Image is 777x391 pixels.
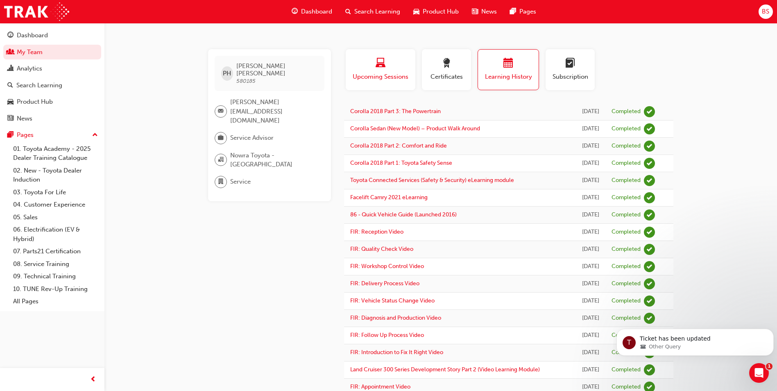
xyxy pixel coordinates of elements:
span: learningRecordVerb_COMPLETE-icon [644,296,655,307]
span: learningRecordVerb_COMPLETE-icon [644,278,655,289]
span: search-icon [7,82,13,89]
div: Pages [17,130,34,140]
span: car-icon [7,98,14,106]
a: FIR: Quality Check Video [350,246,413,252]
div: Product Hub [17,97,53,107]
a: FIR: Follow Up Process Video [350,332,424,339]
a: search-iconSearch Learning [339,3,407,20]
div: Thu Sep 02 2021 00:00:00 GMT+1000 (Australian Eastern Standard Time) [582,124,599,134]
span: learningRecordVerb_COMPLETE-icon [644,175,655,186]
button: Certificates [422,49,471,90]
div: Thu Sep 02 2021 00:00:00 GMT+1000 (Australian Eastern Standard Time) [582,107,599,116]
div: Completed [612,159,641,167]
span: up-icon [92,130,98,141]
a: News [3,111,101,126]
span: people-icon [7,49,14,56]
a: 08. Service Training [10,258,101,271]
button: Learning History [478,49,539,90]
div: Mon Aug 23 2021 00:00:00 GMT+1000 (Australian Eastern Standard Time) [582,193,599,202]
a: Dashboard [3,28,101,43]
div: Completed [612,297,641,305]
a: 05. Sales [10,211,101,224]
span: [PERSON_NAME] [PERSON_NAME] [236,62,318,77]
a: Corolla Sedan (New Model) – Product Walk Around [350,125,480,132]
div: Completed [612,383,641,391]
div: Completed [612,142,641,150]
span: chart-icon [7,65,14,73]
a: 06. Electrification (EV & Hybrid) [10,223,101,245]
a: FIR: Appointment Video [350,383,410,390]
div: Mon Aug 23 2021 00:00:00 GMT+1000 (Australian Eastern Standard Time) [582,176,599,185]
div: Thu Aug 19 2021 00:00:00 GMT+1000 (Australian Eastern Standard Time) [582,365,599,375]
a: 03. Toyota For Life [10,186,101,199]
a: 02. New - Toyota Dealer Induction [10,164,101,186]
div: Completed [612,177,641,184]
a: news-iconNews [465,3,503,20]
a: 04. Customer Experience [10,198,101,211]
div: Completed [612,246,641,253]
div: Completed [612,211,641,219]
span: learningRecordVerb_COMPLETE-icon [644,261,655,272]
a: Land Cruiser 300 Series Development Story Part 2 (Video Learning Module) [350,366,540,373]
a: FIR: Introduction to Fix It Right Video [350,349,443,356]
div: Thu Aug 19 2021 00:00:00 GMT+1000 (Australian Eastern Standard Time) [582,348,599,357]
span: learningRecordVerb_COMPLETE-icon [644,106,655,117]
span: learningRecordVerb_COMPLETE-icon [644,123,655,134]
div: Completed [612,125,641,133]
button: Pages [3,127,101,143]
a: Product Hub [3,94,101,109]
a: Corolla 2018 Part 3: The Powertrain [350,108,441,115]
span: PH [223,69,231,78]
a: 07. Parts21 Certification [10,245,101,258]
a: FIR: Vehicle Status Change Video [350,297,435,304]
iframe: Intercom live chat [749,363,769,383]
div: Completed [612,194,641,202]
a: Corolla 2018 Part 2: Comfort and Ride [350,142,447,149]
div: Fri Aug 20 2021 00:00:00 GMT+1000 (Australian Eastern Standard Time) [582,331,599,340]
span: email-icon [218,106,224,117]
button: BS [759,5,773,19]
span: news-icon [7,115,14,123]
a: car-iconProduct Hub [407,3,465,20]
span: Dashboard [301,7,332,16]
span: 580185 [236,77,256,84]
a: FIR: Reception Video [350,228,403,235]
div: Completed [612,366,641,374]
span: laptop-icon [376,58,385,69]
img: Trak [4,2,69,21]
div: Completed [612,228,641,236]
div: Completed [612,108,641,116]
span: 1 [766,363,772,370]
div: Fri Aug 20 2021 00:00:00 GMT+1000 (Australian Eastern Standard Time) [582,245,599,254]
a: FIR: Diagnosis and Production Video [350,314,441,321]
div: Thu Sep 02 2021 00:00:00 GMT+1000 (Australian Eastern Standard Time) [582,159,599,168]
span: learningplan-icon [565,58,575,69]
div: Dashboard [17,31,48,40]
span: calendar-icon [503,58,513,69]
span: learningRecordVerb_COMPLETE-icon [644,244,655,255]
span: Nowra Toyota - [GEOGRAPHIC_DATA] [230,151,318,169]
div: Thu Sep 02 2021 00:00:00 GMT+1000 (Australian Eastern Standard Time) [582,141,599,151]
span: guage-icon [292,7,298,17]
span: learningRecordVerb_COMPLETE-icon [644,158,655,169]
a: My Team [3,45,101,60]
span: Pages [519,7,536,16]
a: All Pages [10,295,101,308]
span: [PERSON_NAME][EMAIL_ADDRESS][DOMAIN_NAME] [230,98,318,125]
span: Search Learning [354,7,400,16]
span: Service Advisor [230,133,274,143]
span: briefcase-icon [218,133,224,143]
div: Completed [612,349,641,357]
div: Completed [612,263,641,271]
a: FIR: Delivery Process Video [350,280,419,287]
span: learningRecordVerb_COMPLETE-icon [644,192,655,203]
span: organisation-icon [218,155,224,165]
span: Product Hub [423,7,459,16]
span: learningRecordVerb_COMPLETE-icon [644,364,655,375]
div: Completed [612,280,641,288]
button: Upcoming Sessions [346,49,415,90]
